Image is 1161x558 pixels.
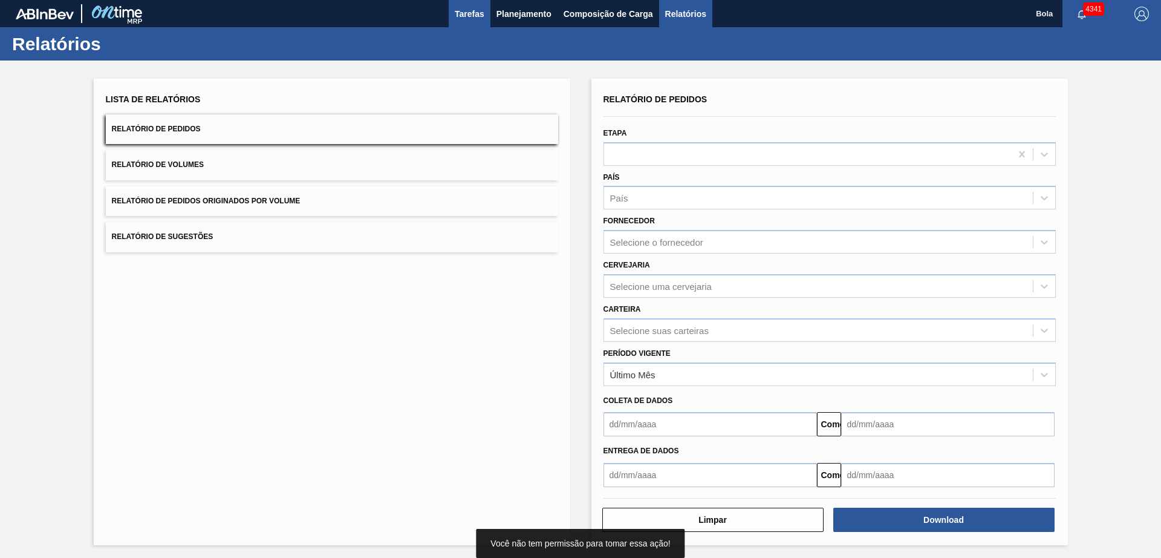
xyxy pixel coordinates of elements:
[106,186,558,216] button: Relatório de Pedidos Originados por Volume
[603,463,817,487] input: dd/mm/aaaa
[603,129,627,137] font: Etapa
[698,515,727,525] font: Limpar
[1085,5,1102,13] font: 4341
[602,508,824,532] button: Limpar
[112,125,201,133] font: Relatório de Pedidos
[610,325,709,335] font: Selecione suas carteiras
[603,94,707,104] font: Relatório de Pedidos
[841,412,1055,436] input: dd/mm/aaaa
[817,412,841,436] button: Comeu
[106,222,558,252] button: Relatório de Sugestões
[1036,9,1053,18] font: Bola
[106,150,558,180] button: Relatório de Volumes
[603,447,679,455] font: Entrega de dados
[603,217,655,225] font: Fornecedor
[821,419,850,429] font: Comeu
[12,34,101,54] font: Relatórios
[1134,7,1149,21] img: Sair
[603,396,673,405] font: Coleta de dados
[665,9,706,19] font: Relatórios
[610,281,712,291] font: Selecione uma cervejaria
[821,470,850,480] font: Comeu
[490,539,670,548] font: Você não tem permissão para tomar essa ação!
[496,9,551,19] font: Planejamento
[564,9,653,19] font: Composição de Carga
[112,161,204,169] font: Relatório de Volumes
[610,237,703,248] font: Selecione o fornecedor
[841,463,1055,487] input: dd/mm/aaaa
[603,412,817,436] input: dd/mm/aaaa
[603,305,641,313] font: Carteira
[1062,5,1101,22] button: Notificações
[112,233,213,241] font: Relatório de Sugestões
[833,508,1055,532] button: Download
[16,8,74,19] img: TNhmsLtSVTkK8tSr43FrP2fwEKptu5GPRR3wAAAABJRU5ErkJggg==
[603,261,650,269] font: Cervejaria
[106,94,201,104] font: Lista de Relatórios
[603,349,671,358] font: Período Vigente
[923,515,964,525] font: Download
[817,463,841,487] button: Comeu
[603,173,620,182] font: País
[106,114,558,144] button: Relatório de Pedidos
[455,9,484,19] font: Tarefas
[610,193,628,203] font: País
[112,197,301,205] font: Relatório de Pedidos Originados por Volume
[610,369,655,379] font: Último Mês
